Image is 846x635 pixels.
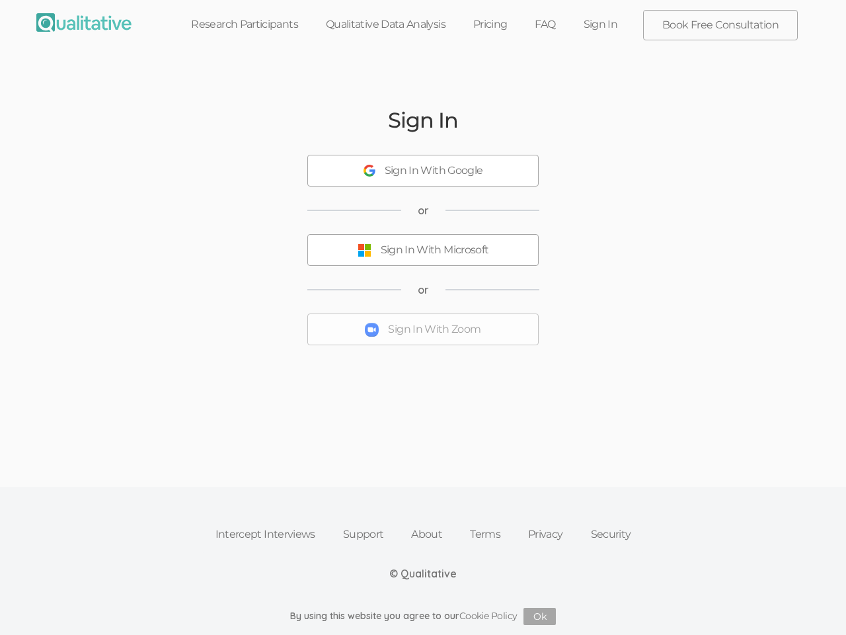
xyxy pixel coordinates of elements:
[523,608,556,625] button: Ok
[577,520,645,549] a: Security
[177,10,312,39] a: Research Participants
[459,610,518,622] a: Cookie Policy
[418,282,429,298] span: or
[418,203,429,218] span: or
[290,608,557,625] div: By using this website you agree to our
[307,155,539,187] button: Sign In With Google
[312,10,459,39] a: Qualitative Data Analysis
[780,571,846,635] iframe: Chat Widget
[381,243,489,258] div: Sign In With Microsoft
[388,322,481,337] div: Sign In With Zoom
[364,165,375,177] img: Sign In With Google
[307,234,539,266] button: Sign In With Microsoft
[358,243,371,257] img: Sign In With Microsoft
[389,566,457,581] div: © Qualitative
[644,11,797,40] a: Book Free Consultation
[36,13,132,32] img: Qualitative
[202,520,329,549] a: Intercept Interviews
[388,108,457,132] h2: Sign In
[329,520,398,549] a: Support
[459,10,521,39] a: Pricing
[365,323,379,337] img: Sign In With Zoom
[385,163,483,179] div: Sign In With Google
[307,314,539,345] button: Sign In With Zoom
[570,10,632,39] a: Sign In
[521,10,569,39] a: FAQ
[397,520,456,549] a: About
[456,520,514,549] a: Terms
[514,520,577,549] a: Privacy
